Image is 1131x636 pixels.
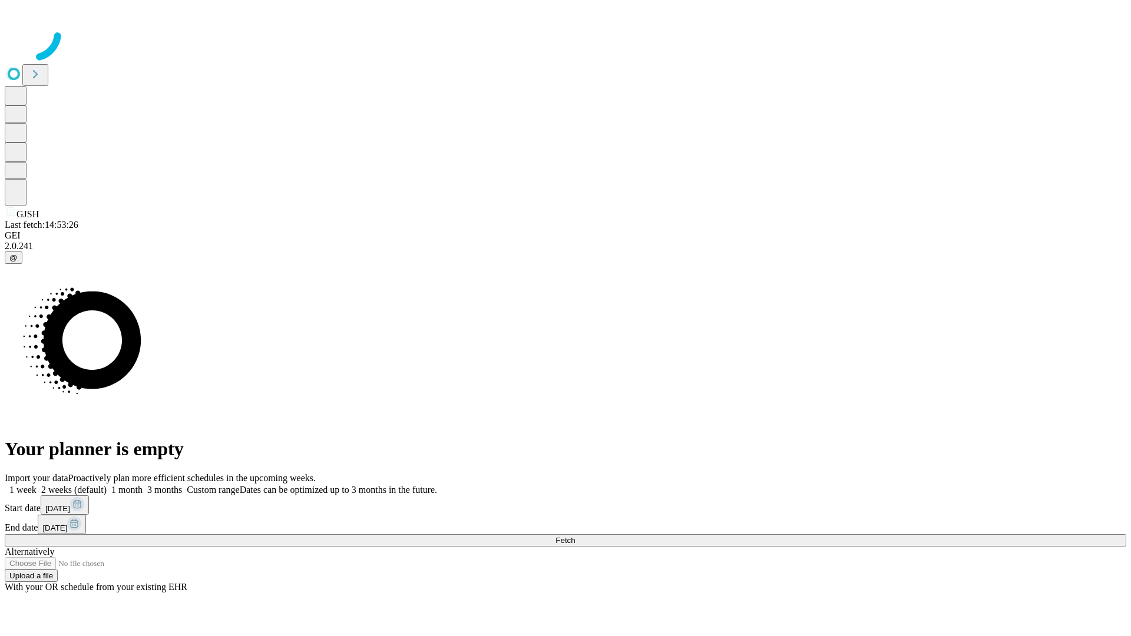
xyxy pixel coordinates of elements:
[5,546,54,556] span: Alternatively
[5,569,58,582] button: Upload a file
[5,230,1126,241] div: GEI
[111,485,143,495] span: 1 month
[41,495,89,515] button: [DATE]
[68,473,316,483] span: Proactively plan more efficient schedules in the upcoming weeks.
[16,209,39,219] span: GJSH
[147,485,182,495] span: 3 months
[41,485,107,495] span: 2 weeks (default)
[45,504,70,513] span: [DATE]
[555,536,575,545] span: Fetch
[5,438,1126,460] h1: Your planner is empty
[5,473,68,483] span: Import your data
[9,485,37,495] span: 1 week
[9,253,18,262] span: @
[38,515,86,534] button: [DATE]
[5,251,22,264] button: @
[240,485,437,495] span: Dates can be optimized up to 3 months in the future.
[5,220,78,230] span: Last fetch: 14:53:26
[187,485,239,495] span: Custom range
[5,495,1126,515] div: Start date
[5,582,187,592] span: With your OR schedule from your existing EHR
[5,241,1126,251] div: 2.0.241
[42,524,67,532] span: [DATE]
[5,515,1126,534] div: End date
[5,534,1126,546] button: Fetch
